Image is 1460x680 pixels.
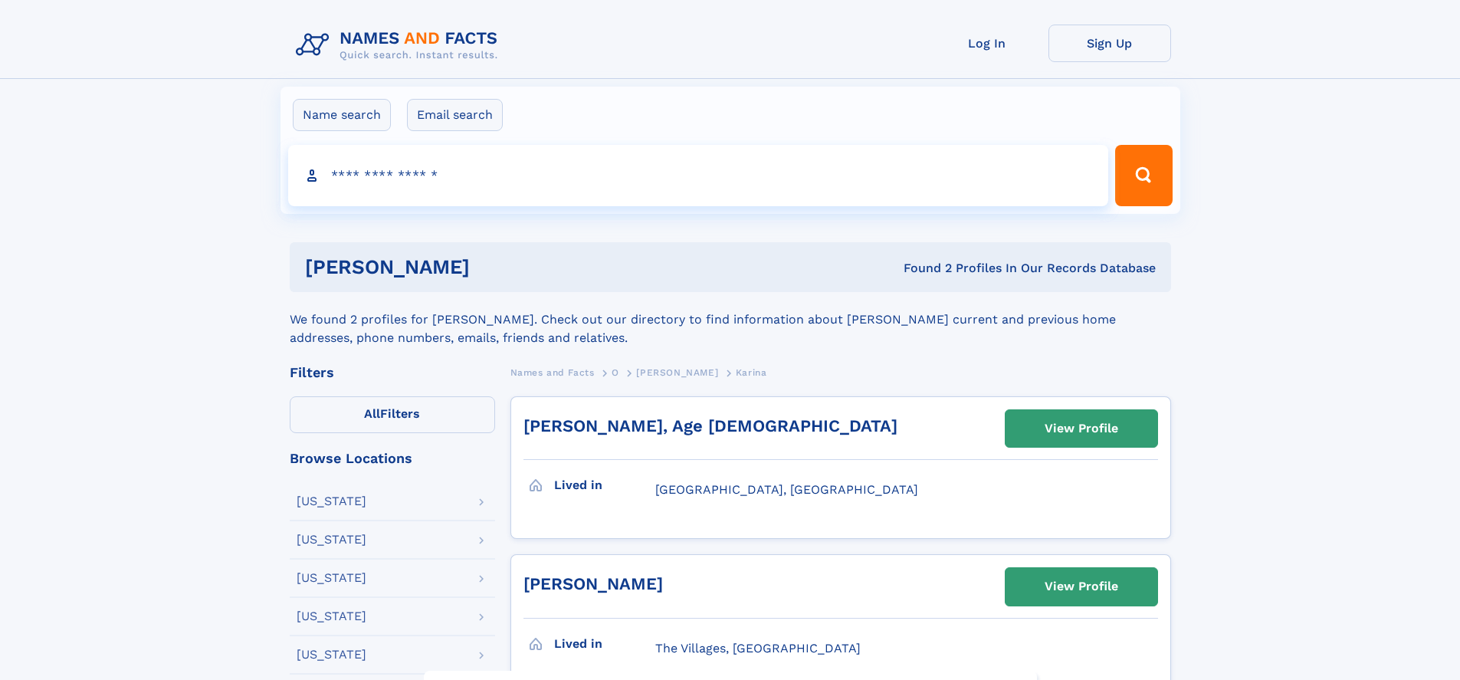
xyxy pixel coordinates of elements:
[290,25,510,66] img: Logo Names and Facts
[687,260,1156,277] div: Found 2 Profiles In Our Records Database
[636,367,718,378] span: [PERSON_NAME]
[655,641,861,655] span: The Villages, [GEOGRAPHIC_DATA]
[736,367,767,378] span: Karina
[290,366,495,379] div: Filters
[290,292,1171,347] div: We found 2 profiles for [PERSON_NAME]. Check out our directory to find information about [PERSON_...
[1006,410,1157,447] a: View Profile
[288,145,1109,206] input: search input
[290,396,495,433] label: Filters
[523,416,897,435] a: [PERSON_NAME], Age [DEMOGRAPHIC_DATA]
[297,572,366,584] div: [US_STATE]
[612,363,619,382] a: O
[297,495,366,508] div: [US_STATE]
[636,363,718,382] a: [PERSON_NAME]
[554,631,655,657] h3: Lived in
[523,574,663,593] a: [PERSON_NAME]
[1045,411,1118,446] div: View Profile
[293,99,391,131] label: Name search
[305,258,687,277] h1: [PERSON_NAME]
[290,452,495,465] div: Browse Locations
[612,367,619,378] span: O
[407,99,503,131] label: Email search
[1048,25,1171,62] a: Sign Up
[554,472,655,498] h3: Lived in
[1115,145,1172,206] button: Search Button
[364,406,380,421] span: All
[297,534,366,546] div: [US_STATE]
[655,482,918,497] span: [GEOGRAPHIC_DATA], [GEOGRAPHIC_DATA]
[1045,569,1118,604] div: View Profile
[926,25,1048,62] a: Log In
[297,610,366,623] div: [US_STATE]
[510,363,595,382] a: Names and Facts
[297,649,366,661] div: [US_STATE]
[1006,568,1157,605] a: View Profile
